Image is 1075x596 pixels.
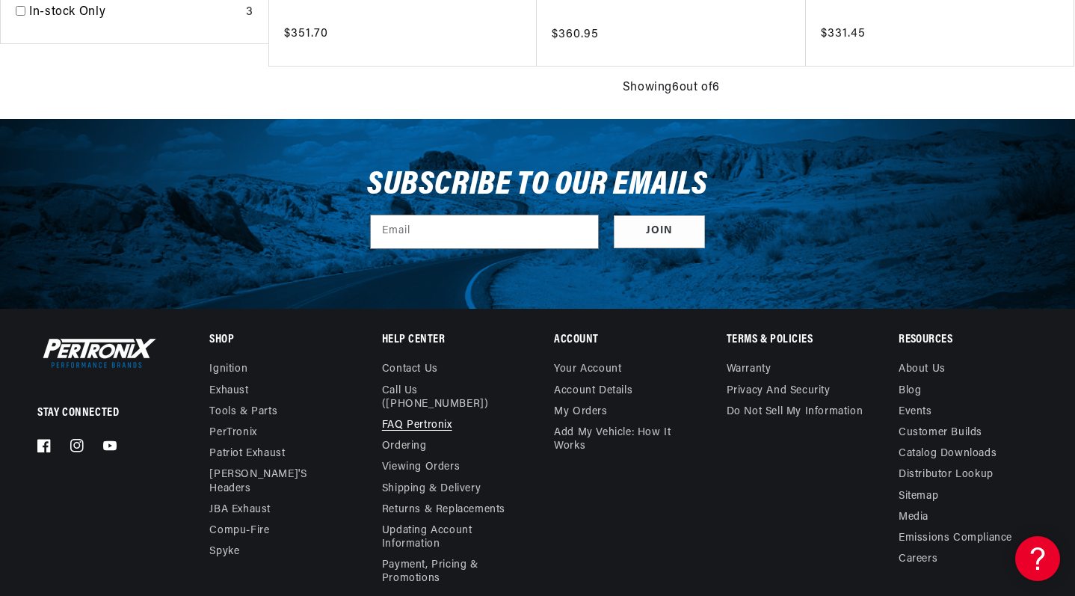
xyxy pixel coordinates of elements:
a: Ignition [209,363,247,380]
a: Distributor Lookup [899,464,994,485]
a: Returns & Replacements [382,500,505,520]
a: [PERSON_NAME]'s Headers [209,464,336,499]
a: Blog [899,381,921,402]
a: About Us [899,363,946,380]
a: Tools & Parts [209,402,277,423]
a: Exhaust [209,381,248,402]
a: Spyke [209,541,239,562]
a: Events [899,402,932,423]
a: Patriot Exhaust [209,443,285,464]
a: Contact us [382,363,438,380]
a: Shipping & Delivery [382,479,481,500]
a: Warranty [727,363,771,380]
button: Subscribe [614,215,705,249]
h3: Subscribe to our emails [367,171,708,200]
a: Media [899,507,928,528]
a: My orders [554,402,607,423]
a: Do not sell my information [727,402,863,423]
a: In-stock Only [29,3,240,22]
a: Updating Account Information [382,520,509,555]
div: 3 [246,3,253,22]
a: Ordering [382,436,427,457]
a: Customer Builds [899,423,982,443]
a: Add My Vehicle: How It Works [554,423,692,457]
a: Call Us ([PHONE_NUMBER]) [382,381,509,415]
a: Emissions compliance [899,528,1012,549]
input: Email [371,215,598,248]
p: Stay Connected [37,405,161,421]
a: Sitemap [899,486,938,507]
a: Account details [554,381,632,402]
img: Pertronix [37,335,157,371]
a: Your account [554,363,621,380]
a: FAQ Pertronix [382,415,452,436]
a: JBA Exhaust [209,500,271,520]
span: Showing 6 out of 6 [623,79,720,98]
a: Careers [899,549,937,570]
a: Viewing Orders [382,457,460,478]
a: PerTronix [209,423,256,443]
a: Payment, Pricing & Promotions [382,555,520,589]
a: Compu-Fire [209,520,269,541]
a: Catalog Downloads [899,443,997,464]
a: Privacy and Security [727,381,831,402]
